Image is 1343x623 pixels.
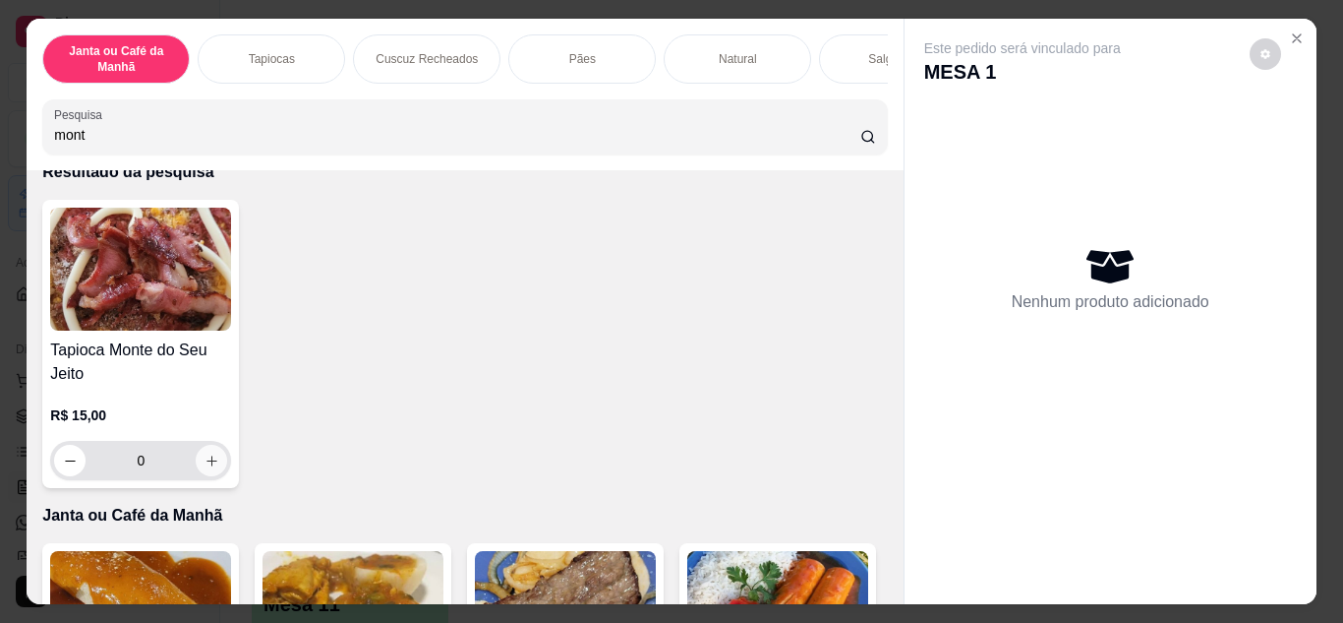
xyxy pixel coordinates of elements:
p: Tapiocas [249,51,295,67]
label: Pesquisa [54,106,109,123]
p: Resultado da pesquisa [42,160,887,184]
p: R$ 15,00 [50,405,231,425]
p: MESA 1 [924,58,1121,86]
button: increase-product-quantity [196,445,227,476]
p: Salgados [868,51,917,67]
input: Pesquisa [54,125,860,145]
button: Close [1281,23,1313,54]
p: Janta ou Café da Manhã [59,43,173,75]
img: product-image [50,208,231,331]
p: Este pedido será vinculado para [924,38,1121,58]
p: Cuscuz Recheados [376,51,478,67]
p: Nenhum produto adicionado [1012,290,1209,314]
h4: Tapioca Monte do Seu Jeito [50,339,231,386]
p: Janta ou Café da Manhã [42,504,887,528]
button: decrease-product-quantity [54,445,86,476]
p: Natural [719,51,757,67]
p: Pães [569,51,596,67]
button: decrease-product-quantity [1250,38,1281,70]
